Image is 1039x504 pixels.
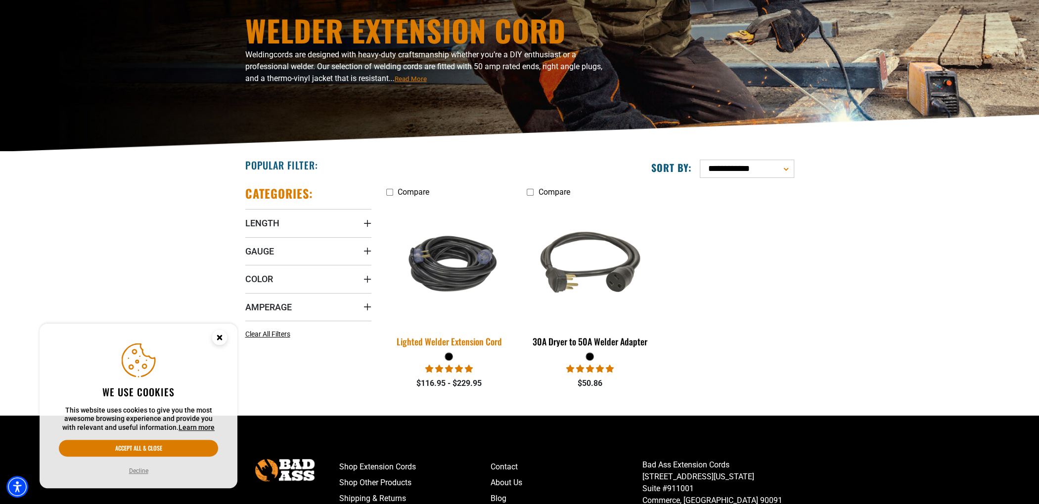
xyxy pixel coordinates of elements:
[245,186,314,201] h2: Categories:
[398,187,429,197] span: Compare
[245,209,371,237] summary: Length
[245,273,273,285] span: Color
[538,187,570,197] span: Compare
[6,476,28,498] div: Accessibility Menu
[126,466,151,476] button: Decline
[386,378,512,389] div: $116.95 - $229.95
[245,301,292,313] span: Amperage
[245,237,371,265] summary: Gauge
[245,15,606,45] h1: Welder Extension Cord
[255,459,315,481] img: Bad Ass Extension Cords
[491,459,642,475] a: Contact
[491,475,642,491] a: About Us
[245,49,606,84] p: Welding
[245,329,294,339] a: Clear All Filters
[339,475,491,491] a: Shop Other Products
[59,406,218,432] p: This website uses cookies to give you the most awesome browsing experience and provide you with r...
[245,293,371,321] summary: Amperage
[339,459,491,475] a: Shop Extension Cords
[386,202,512,352] a: black Lighted Welder Extension Cord
[245,265,371,293] summary: Color
[386,337,512,346] div: Lighted Welder Extension Cord
[527,378,653,389] div: $50.86
[566,364,614,374] span: 5.00 stars
[245,217,279,229] span: Length
[179,423,215,431] a: This website uses cookies to give you the most awesome browsing experience and provide you with r...
[59,385,218,398] h2: We use cookies
[245,330,290,338] span: Clear All Filters
[245,159,318,171] h2: Popular Filter:
[425,364,473,374] span: 5.00 stars
[245,246,274,257] span: Gauge
[527,202,653,352] a: black 30A Dryer to 50A Welder Adapter
[527,337,653,346] div: 30A Dryer to 50A Welder Adapter
[528,207,652,320] img: black
[245,50,602,83] span: cords are designed with heavy-duty craftsmanship whether you’re a DIY enthusiast or a professiona...
[651,161,692,174] label: Sort by:
[202,324,237,354] button: Close this option
[395,75,427,83] span: Read More
[380,221,518,306] img: black
[59,440,218,457] button: Accept all & close
[40,324,237,489] aside: Cookie Consent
